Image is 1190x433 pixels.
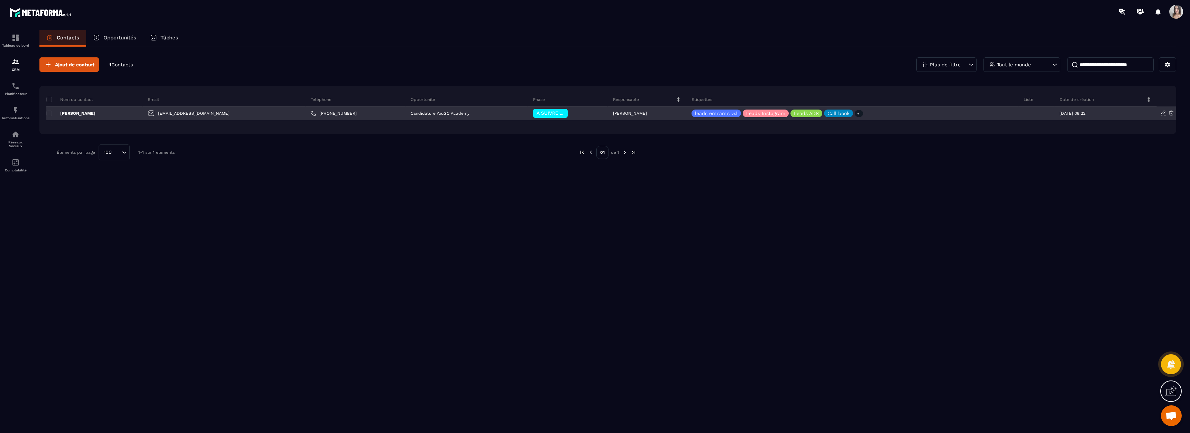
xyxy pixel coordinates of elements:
img: accountant [11,158,20,167]
p: Tableau de bord [2,44,29,47]
span: A SUIVRE ⏳ [537,110,566,116]
p: 1-1 sur 1 éléments [138,150,175,155]
img: next [622,149,628,156]
a: Ouvrir le chat [1161,405,1182,426]
img: formation [11,58,20,66]
p: Nom du contact [46,97,93,102]
p: CRM [2,68,29,72]
a: social-networksocial-networkRéseaux Sociaux [2,125,29,153]
img: social-network [11,130,20,139]
input: Search for option [114,149,120,156]
p: Date de création [1060,97,1094,102]
p: [PERSON_NAME] [46,111,95,116]
p: Réseaux Sociaux [2,140,29,148]
p: Éléments par page [57,150,95,155]
p: Leads Instagram [746,111,785,116]
p: Liste [1024,97,1033,102]
p: 1 [109,62,133,68]
p: Opportunités [103,35,136,41]
p: [DATE] 08:22 [1060,111,1086,116]
a: formationformationTableau de bord [2,28,29,53]
a: schedulerschedulerPlanificateur [2,77,29,101]
p: Étiquettes [692,97,712,102]
span: Contacts [111,62,133,67]
img: formation [11,34,20,42]
p: Call book [827,111,850,116]
p: Opportunité [411,97,435,102]
img: next [630,149,637,156]
img: logo [10,6,72,19]
div: Search for option [99,144,130,160]
p: Candidature YouGC Academy [411,111,469,116]
img: prev [588,149,594,156]
p: Responsable [613,97,639,102]
p: Plus de filtre [930,62,961,67]
span: 100 [101,149,114,156]
img: scheduler [11,82,20,90]
p: Contacts [57,35,79,41]
img: automations [11,106,20,114]
p: de 1 [611,150,619,155]
p: [PERSON_NAME] [613,111,647,116]
p: Tout le monde [997,62,1031,67]
span: Ajout de contact [55,61,94,68]
p: 01 [596,146,608,159]
p: Phase [533,97,545,102]
button: Ajout de contact [39,57,99,72]
p: +1 [855,110,863,117]
p: Planificateur [2,92,29,96]
p: leads entrants vsl [695,111,738,116]
img: prev [579,149,585,156]
p: Leads ADS [794,111,819,116]
p: Email [148,97,159,102]
a: accountantaccountantComptabilité [2,153,29,177]
p: Tâches [161,35,178,41]
a: Contacts [39,30,86,47]
p: Téléphone [311,97,331,102]
a: Opportunités [86,30,143,47]
p: Comptabilité [2,168,29,172]
a: [PHONE_NUMBER] [311,111,357,116]
a: Tâches [143,30,185,47]
a: automationsautomationsAutomatisations [2,101,29,125]
a: formationformationCRM [2,53,29,77]
p: Automatisations [2,116,29,120]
